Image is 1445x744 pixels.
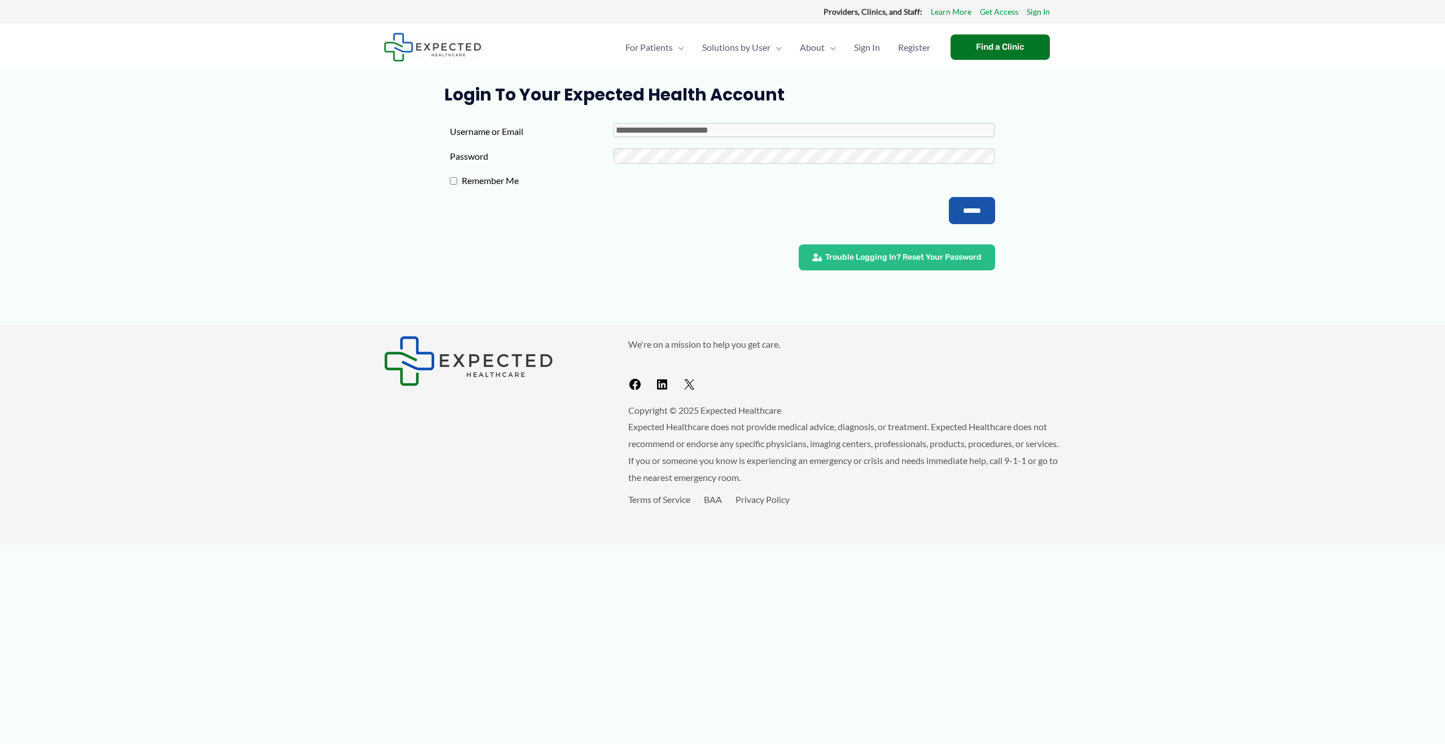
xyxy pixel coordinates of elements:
[628,491,1061,533] aside: Footer Widget 3
[628,421,1058,482] span: Expected Healthcare does not provide medical advice, diagnosis, or treatment. Expected Healthcare...
[384,336,600,386] aside: Footer Widget 1
[384,336,553,386] img: Expected Healthcare Logo - side, dark font, small
[628,494,690,505] a: Terms of Service
[770,28,782,67] span: Menu Toggle
[628,405,781,415] span: Copyright © 2025 Expected Healthcare
[693,28,791,67] a: Solutions by UserMenu Toggle
[889,28,939,67] a: Register
[444,85,1001,105] h1: Login to Your Expected Health Account
[457,172,621,189] label: Remember Me
[854,28,880,67] span: Sign In
[799,244,995,270] a: Trouble Logging In? Reset Your Password
[980,5,1018,19] a: Get Access
[384,33,481,62] img: Expected Healthcare Logo - side, dark font, small
[450,148,614,165] label: Password
[625,28,673,67] span: For Patients
[616,28,939,67] nav: Primary Site Navigation
[825,253,982,261] span: Trouble Logging In? Reset Your Password
[735,494,790,505] a: Privacy Policy
[800,28,825,67] span: About
[450,123,614,140] label: Username or Email
[931,5,971,19] a: Learn More
[1027,5,1050,19] a: Sign In
[673,28,684,67] span: Menu Toggle
[702,28,770,67] span: Solutions by User
[898,28,930,67] span: Register
[825,28,836,67] span: Menu Toggle
[791,28,845,67] a: AboutMenu Toggle
[951,34,1050,60] a: Find a Clinic
[628,336,1061,396] aside: Footer Widget 2
[824,7,922,16] strong: Providers, Clinics, and Staff:
[845,28,889,67] a: Sign In
[616,28,693,67] a: For PatientsMenu Toggle
[628,336,1061,353] p: We're on a mission to help you get care.
[704,494,722,505] a: BAA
